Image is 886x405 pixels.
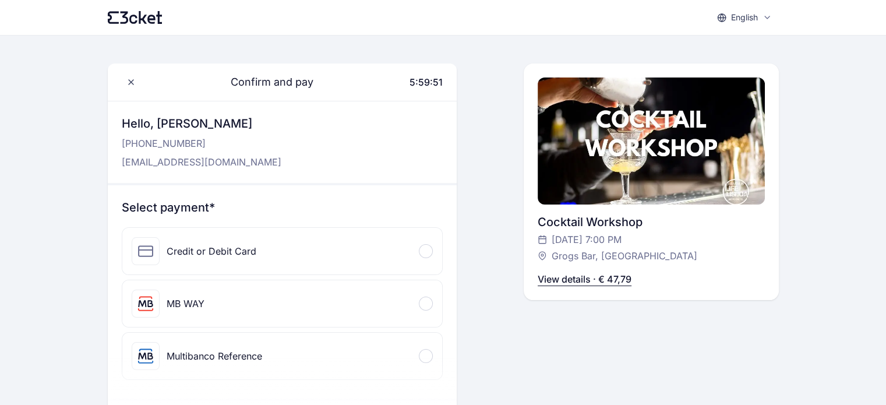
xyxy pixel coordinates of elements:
[122,199,443,216] h3: Select payment*
[167,297,204,311] div: MB WAY
[167,349,262,363] div: Multibanco Reference
[731,12,758,23] p: English
[122,136,281,150] p: [PHONE_NUMBER]
[217,74,313,90] span: Confirm and pay
[167,244,256,258] div: Credit or Debit Card
[122,155,281,169] p: [EMAIL_ADDRESS][DOMAIN_NAME]
[552,249,697,263] span: Grogs Bar, [GEOGRAPHIC_DATA]
[538,272,631,286] p: View details · € 47,79
[552,233,622,246] span: [DATE] 7:00 PM
[538,214,765,230] div: Cocktail Workshop
[122,115,281,132] h3: Hello, [PERSON_NAME]
[410,76,443,88] span: 5:59:51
